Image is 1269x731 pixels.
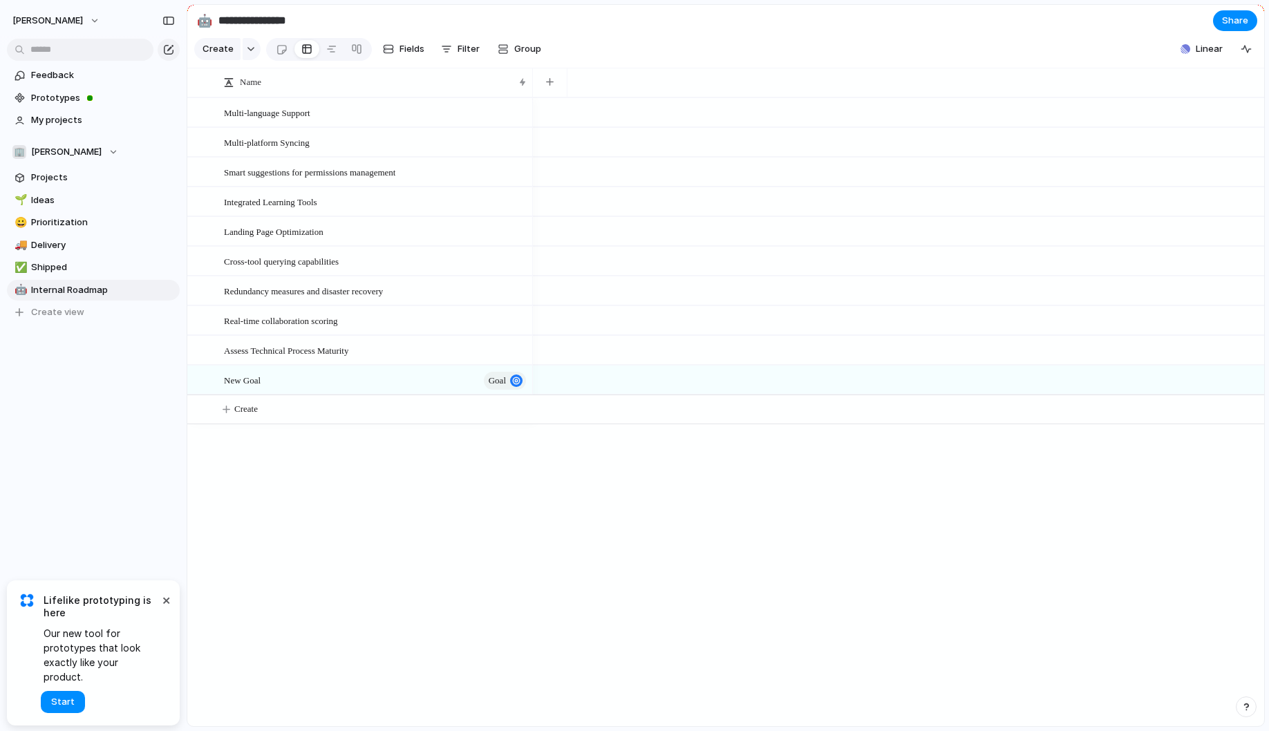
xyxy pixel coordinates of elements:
[15,192,24,208] div: 🌱
[224,104,310,120] span: Multi-language Support
[31,171,175,184] span: Projects
[7,235,180,256] a: 🚚Delivery
[31,238,175,252] span: Delivery
[197,11,212,30] div: 🤖
[484,372,526,390] button: goal
[435,38,485,60] button: Filter
[224,134,310,150] span: Multi-platform Syncing
[240,75,261,89] span: Name
[458,42,480,56] span: Filter
[31,68,175,82] span: Feedback
[489,371,506,390] span: goal
[7,142,180,162] button: 🏢[PERSON_NAME]
[399,42,424,56] span: Fields
[12,145,26,159] div: 🏢
[234,402,258,416] span: Create
[6,10,107,32] button: [PERSON_NAME]
[224,253,339,269] span: Cross-tool querying capabilities
[12,238,26,252] button: 🚚
[12,14,83,28] span: [PERSON_NAME]
[224,223,323,239] span: Landing Page Optimization
[1222,14,1248,28] span: Share
[31,283,175,297] span: Internal Roadmap
[1213,10,1257,31] button: Share
[7,65,180,86] a: Feedback
[7,212,180,233] a: 😀Prioritization
[7,110,180,131] a: My projects
[194,38,241,60] button: Create
[1196,42,1223,56] span: Linear
[51,695,75,709] span: Start
[12,260,26,274] button: ✅
[7,190,180,211] a: 🌱Ideas
[491,38,548,60] button: Group
[7,257,180,278] a: ✅Shipped
[1175,39,1228,59] button: Linear
[44,626,159,684] span: Our new tool for prototypes that look exactly like your product.
[15,260,24,276] div: ✅
[203,42,234,56] span: Create
[31,113,175,127] span: My projects
[224,193,317,209] span: Integrated Learning Tools
[7,302,180,323] button: Create view
[7,167,180,188] a: Projects
[377,38,430,60] button: Fields
[224,372,261,388] span: New Goal
[158,591,174,608] button: Dismiss
[31,193,175,207] span: Ideas
[194,10,216,32] button: 🤖
[31,260,175,274] span: Shipped
[514,42,541,56] span: Group
[12,283,26,297] button: 🤖
[224,312,338,328] span: Real-time collaboration scoring
[12,193,26,207] button: 🌱
[15,215,24,231] div: 😀
[15,237,24,253] div: 🚚
[7,280,180,301] a: 🤖Internal Roadmap
[7,88,180,108] a: Prototypes
[15,282,24,298] div: 🤖
[41,691,85,713] button: Start
[12,216,26,229] button: 😀
[31,216,175,229] span: Prioritization
[224,164,395,180] span: Smart suggestions for permissions management
[44,594,159,619] span: Lifelike prototyping is here
[224,342,348,358] span: Assess Technical Process Maturity
[31,91,175,105] span: Prototypes
[31,305,84,319] span: Create view
[31,145,102,159] span: [PERSON_NAME]
[224,283,383,298] span: Redundancy measures and disaster recovery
